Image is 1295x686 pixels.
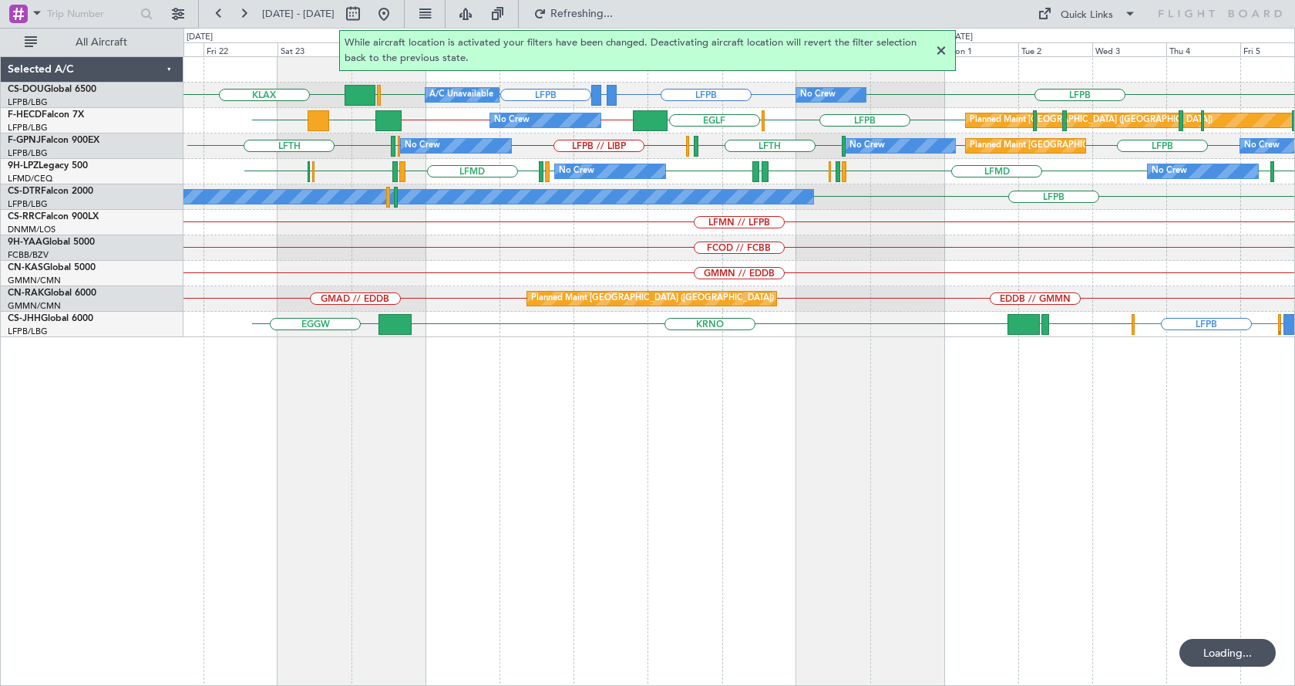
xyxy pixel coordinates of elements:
[8,249,49,261] a: FCBB/BZV
[8,275,61,286] a: GMMN/CMN
[8,173,52,184] a: LFMD/CEQ
[970,109,1213,132] div: Planned Maint [GEOGRAPHIC_DATA] ([GEOGRAPHIC_DATA])
[559,160,594,183] div: No Crew
[8,85,44,94] span: CS-DOU
[526,2,619,26] button: Refreshing...
[970,134,1213,157] div: Planned Maint [GEOGRAPHIC_DATA] ([GEOGRAPHIC_DATA])
[8,212,41,221] span: CS-RRC
[1179,639,1276,667] div: Loading...
[849,134,885,157] div: No Crew
[8,314,41,323] span: CS-JHH
[8,224,55,235] a: DNMM/LOS
[8,289,96,298] a: CN-RAKGlobal 6000
[8,161,88,171] a: 9H-LPZLegacy 500
[8,238,42,247] span: 9H-YAA
[8,300,61,312] a: GMMN/CMN
[8,263,96,272] a: CN-KASGlobal 5000
[1030,2,1144,26] button: Quick Links
[8,85,96,94] a: CS-DOUGlobal 6500
[405,134,440,157] div: No Crew
[8,212,99,221] a: CS-RRCFalcon 900LX
[429,83,493,106] div: A/C Unavailable
[800,83,836,106] div: No Crew
[1152,160,1187,183] div: No Crew
[262,7,335,21] span: [DATE] - [DATE]
[8,187,93,196] a: CS-DTRFalcon 2000
[8,96,48,108] a: LFPB/LBG
[8,289,44,298] span: CN-RAK
[345,35,932,66] span: While aircraft location is activated your filters have been changed. Deactivating aircraft locati...
[1244,134,1280,157] div: No Crew
[8,136,99,145] a: F-GPNJFalcon 900EX
[494,109,530,132] div: No Crew
[8,147,48,159] a: LFPB/LBG
[8,187,41,196] span: CS-DTR
[8,110,42,120] span: F-HECD
[8,198,48,210] a: LFPB/LBG
[8,110,84,120] a: F-HECDFalcon 7X
[1061,8,1113,23] div: Quick Links
[8,136,41,145] span: F-GPNJ
[531,287,774,310] div: Planned Maint [GEOGRAPHIC_DATA] ([GEOGRAPHIC_DATA])
[8,326,48,337] a: LFPB/LBG
[8,263,43,272] span: CN-KAS
[550,8,614,19] span: Refreshing...
[8,161,39,171] span: 9H-LPZ
[8,122,48,133] a: LFPB/LBG
[8,314,93,323] a: CS-JHHGlobal 6000
[47,2,136,25] input: Trip Number
[8,238,95,247] a: 9H-YAAGlobal 5000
